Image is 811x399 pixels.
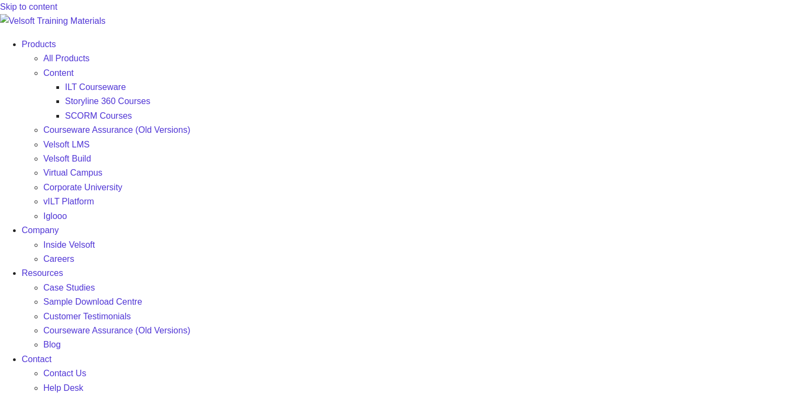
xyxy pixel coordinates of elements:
a: Blog [43,340,61,349]
a: CompanyMenu Toggle [22,226,59,235]
a: Corporate University [43,183,122,192]
a: Velsoft Build [43,154,91,163]
a: Customer Testimonials [43,312,131,321]
a: Inside Velsoft [43,240,95,249]
a: Storyline 360 Courses [65,96,150,106]
a: Courseware Assurance (Old Versions) [43,326,190,335]
a: ContentMenu Toggle [43,68,74,78]
a: vILT Platform [43,197,94,206]
a: Velsoft LMS [43,140,89,149]
a: Contact Us [43,369,86,378]
a: ResourcesMenu Toggle [22,268,63,278]
a: Help Desk [43,383,83,392]
a: Iglooo [43,211,67,221]
a: ILT Courseware [65,82,126,92]
a: Virtual Campus [43,168,102,177]
a: All Products [43,54,89,63]
a: Sample Download Centre [43,297,142,306]
a: ProductsMenu Toggle [22,40,56,49]
a: Careers [43,254,74,263]
a: SCORM Courses [65,111,132,120]
a: ContactMenu Toggle [22,355,51,364]
a: Case Studies [43,283,95,292]
a: Courseware Assurance (Old Versions) [43,125,190,134]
